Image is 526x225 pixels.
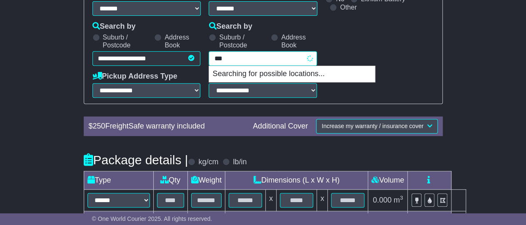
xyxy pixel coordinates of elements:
[225,171,368,190] td: Dimensions (L x W x H)
[209,66,375,82] p: Searching for possible locations...
[249,122,312,131] div: Additional Cover
[266,190,277,211] td: x
[209,22,252,31] label: Search by
[92,72,177,81] label: Pickup Address Type
[394,196,403,204] span: m
[322,123,423,129] span: Increase my warranty / insurance cover
[84,153,188,167] h4: Package details |
[233,158,247,167] label: lb/in
[84,171,153,190] td: Type
[219,33,267,49] label: Suburb / Postcode
[340,3,356,11] label: Other
[153,171,187,190] td: Qty
[281,33,317,49] label: Address Book
[187,171,225,190] td: Weight
[165,33,200,49] label: Address Book
[92,22,136,31] label: Search by
[373,196,391,204] span: 0.000
[198,158,218,167] label: kg/cm
[368,171,408,190] td: Volume
[317,190,328,211] td: x
[93,122,105,130] span: 250
[400,195,403,201] sup: 3
[316,119,437,134] button: Increase my warranty / insurance cover
[103,33,150,49] label: Suburb / Postcode
[85,122,249,131] div: $ FreightSafe warranty included
[92,215,212,222] span: © One World Courier 2025. All rights reserved.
